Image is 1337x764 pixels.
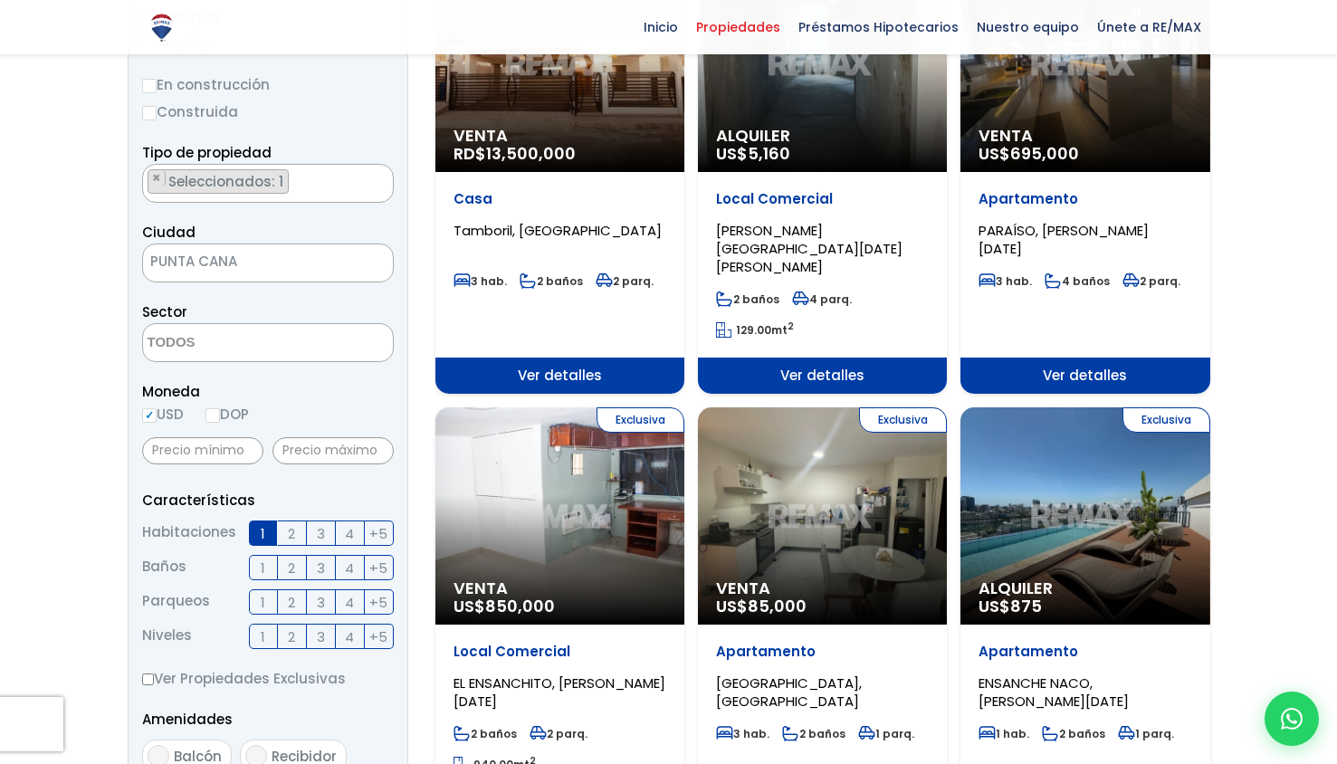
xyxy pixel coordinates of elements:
label: Construida [142,100,394,123]
span: Ver detalles [960,358,1209,394]
span: +5 [369,522,387,545]
span: PARAÍSO, [PERSON_NAME][DATE] [979,221,1149,258]
span: 3 hab. [454,273,507,289]
input: USD [142,408,157,423]
span: 13,500,000 [486,142,576,165]
textarea: Search [143,324,319,363]
span: Seleccionados: 1 [167,172,288,191]
span: [PERSON_NAME][GEOGRAPHIC_DATA][DATE][PERSON_NAME] [716,221,902,276]
img: Logo de REMAX [146,12,177,43]
span: mt [716,322,794,338]
span: 5,160 [748,142,790,165]
span: Venta [454,127,666,145]
span: 1 [261,591,265,614]
li: PENTHOUSE [148,169,289,194]
input: DOP [205,408,220,423]
span: 3 hab. [716,726,769,741]
span: [GEOGRAPHIC_DATA], [GEOGRAPHIC_DATA] [716,673,862,711]
span: US$ [979,595,1042,617]
button: Remove item [148,170,166,186]
span: Venta [454,579,666,597]
span: +5 [369,626,387,648]
span: 2 parq. [596,273,654,289]
span: 1 hab. [979,726,1029,741]
span: Inicio [635,14,687,41]
span: Exclusiva [859,407,947,433]
label: En construcción [142,73,394,96]
label: Ver Propiedades Exclusivas [142,667,394,690]
span: 2 parq. [530,726,587,741]
span: 3 [317,522,325,545]
span: 1 [261,557,265,579]
span: 875 [1010,595,1042,617]
span: 1 [261,626,265,648]
sup: 2 [788,320,794,333]
span: × [366,255,375,272]
span: Parqueos [142,589,210,615]
span: 2 parq. [1122,273,1180,289]
span: 3 [317,557,325,579]
textarea: Search [143,165,153,204]
span: PUNTA CANA [143,249,348,274]
span: 2 [288,626,295,648]
span: Ver detalles [698,358,947,394]
span: +5 [369,591,387,614]
span: 2 [288,557,295,579]
span: RD$ [454,142,576,165]
span: 1 parq. [1118,726,1174,741]
input: En construcción [142,79,157,93]
span: Alquiler [716,127,929,145]
span: 3 [317,626,325,648]
span: 4 [345,626,354,648]
span: 2 baños [1042,726,1105,741]
label: DOP [205,403,249,425]
span: 4 [345,522,354,545]
span: 2 baños [520,273,583,289]
p: Características [142,489,394,511]
span: Venta [979,127,1191,145]
p: Amenidades [142,708,394,731]
span: 4 baños [1045,273,1110,289]
p: Apartamento [979,643,1191,661]
span: Niveles [142,624,192,649]
p: Apartamento [716,643,929,661]
span: US$ [716,595,807,617]
span: Préstamos Hipotecarios [789,14,968,41]
span: 1 [261,522,265,545]
span: Propiedades [687,14,789,41]
span: 3 hab. [979,273,1032,289]
span: × [152,170,161,186]
button: Remove all items [373,169,384,187]
button: Remove all items [348,249,375,278]
span: EL ENSANCHITO, [PERSON_NAME][DATE] [454,673,665,711]
span: 695,000 [1010,142,1079,165]
span: Alquiler [979,579,1191,597]
span: 85,000 [748,595,807,617]
span: Baños [142,555,186,580]
span: Sector [142,302,187,321]
span: 1 parq. [858,726,914,741]
span: 4 parq. [792,291,852,307]
span: 129.00 [736,322,771,338]
span: Habitaciones [142,520,236,546]
span: Ciudad [142,223,196,242]
input: Construida [142,106,157,120]
span: Venta [716,579,929,597]
span: 4 [345,557,354,579]
span: Moneda [142,380,394,403]
span: Ver detalles [435,358,684,394]
input: Precio mínimo [142,437,263,464]
span: 3 [317,591,325,614]
span: 2 baños [454,726,517,741]
p: Apartamento [979,190,1191,208]
span: 850,000 [485,595,555,617]
p: Local Comercial [454,643,666,661]
span: Exclusiva [1122,407,1210,433]
span: 2 baños [716,291,779,307]
label: USD [142,403,184,425]
span: US$ [979,142,1079,165]
span: 2 [288,591,295,614]
span: +5 [369,557,387,579]
p: Casa [454,190,666,208]
span: × [374,170,383,186]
